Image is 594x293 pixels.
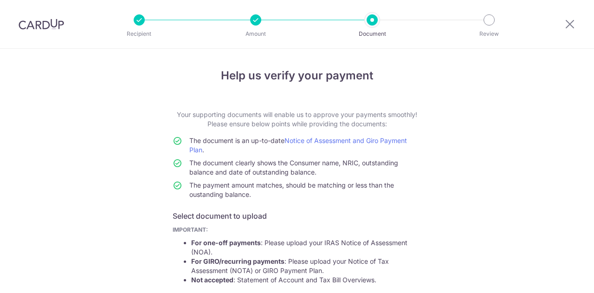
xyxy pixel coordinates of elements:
[191,257,284,265] strong: For GIRO/recurring payments
[191,275,421,285] li: : Statement of Account and Tax Bill Overviews.
[173,226,208,233] b: IMPORTANT:
[455,29,523,39] p: Review
[105,29,174,39] p: Recipient
[191,239,261,247] strong: For one-off payments
[535,265,585,288] iframe: Opens a widget where you can find more information
[19,19,64,30] img: CardUp
[191,238,421,257] li: : Please upload your IRAS Notice of Assessment (NOA).
[173,110,421,129] p: Your supporting documents will enable us to approve your payments smoothly! Please ensure below p...
[191,276,233,284] strong: Not accepted
[189,137,407,154] a: Notice of Assessment and Giro Payment Plan
[191,257,421,275] li: : Please upload your Notice of Tax Assessment (NOTA) or GIRO Payment Plan.
[173,210,421,221] h6: Select document to upload
[338,29,407,39] p: Document
[189,159,398,176] span: The document clearly shows the Consumer name, NRIC, outstanding balance and date of outstanding b...
[189,181,394,198] span: The payment amount matches, should be matching or less than the oustanding balance.
[173,67,421,84] h4: Help us verify your payment
[189,137,407,154] span: The document is an up-to-date .
[221,29,290,39] p: Amount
